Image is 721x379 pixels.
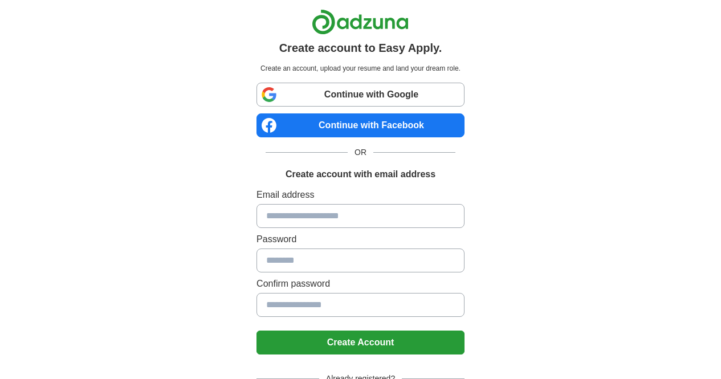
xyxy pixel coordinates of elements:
[256,233,465,246] label: Password
[286,168,435,181] h1: Create account with email address
[259,63,462,74] p: Create an account, upload your resume and land your dream role.
[279,39,442,56] h1: Create account to Easy Apply.
[348,146,373,158] span: OR
[256,331,465,354] button: Create Account
[256,188,465,202] label: Email address
[256,113,465,137] a: Continue with Facebook
[256,277,465,291] label: Confirm password
[312,9,409,35] img: Adzuna logo
[256,83,465,107] a: Continue with Google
